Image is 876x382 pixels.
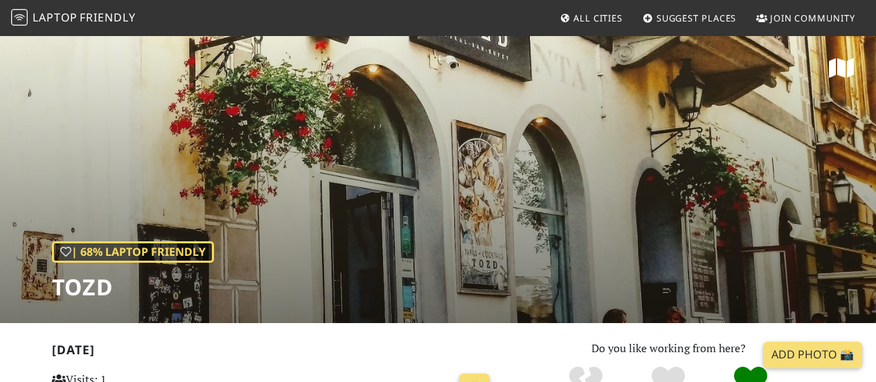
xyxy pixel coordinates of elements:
[763,342,862,368] a: Add Photo 📸
[52,342,496,363] h2: [DATE]
[11,9,28,26] img: LaptopFriendly
[80,10,135,25] span: Friendly
[512,340,825,358] p: Do you like working from here?
[52,274,214,300] h1: Tozd
[554,6,628,31] a: All Cities
[33,10,78,25] span: Laptop
[770,12,855,24] span: Join Community
[52,241,214,263] div: | 68% Laptop Friendly
[751,6,861,31] a: Join Community
[573,12,623,24] span: All Cities
[11,6,136,31] a: LaptopFriendly LaptopFriendly
[656,12,737,24] span: Suggest Places
[637,6,742,31] a: Suggest Places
